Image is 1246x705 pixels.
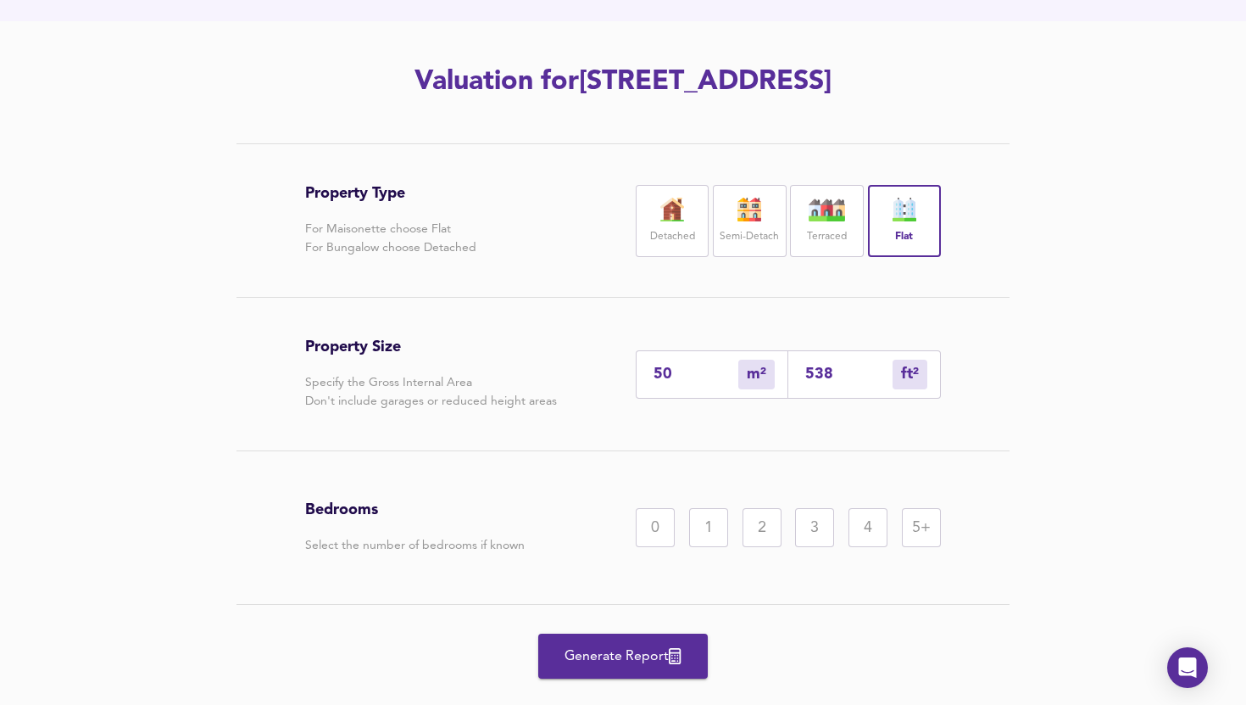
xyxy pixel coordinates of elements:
[636,508,675,547] div: 0
[795,508,834,547] div: 3
[1167,647,1208,688] div: Open Intercom Messenger
[713,185,786,257] div: Semi-Detach
[720,227,779,248] label: Semi-Detach
[806,198,848,221] img: house-icon
[893,360,927,389] div: m²
[654,365,738,383] input: Enter sqm
[805,365,893,383] input: Sqft
[883,198,926,221] img: flat-icon
[689,508,728,547] div: 1
[143,64,1103,101] h2: Valuation for [STREET_ADDRESS]
[743,508,782,547] div: 2
[728,198,770,221] img: house-icon
[651,198,693,221] img: house-icon
[790,185,863,257] div: Terraced
[895,227,913,248] label: Flat
[807,227,847,248] label: Terraced
[305,338,557,356] h3: Property Size
[305,220,476,257] p: For Maisonette choose Flat For Bungalow choose Detached
[738,360,775,389] div: m²
[902,508,941,547] div: 5+
[848,508,887,547] div: 4
[636,185,709,257] div: Detached
[650,227,695,248] label: Detached
[555,645,691,669] span: Generate Report
[305,184,476,203] h3: Property Type
[305,501,525,519] h3: Bedrooms
[305,373,557,411] p: Specify the Gross Internal Area Don't include garages or reduced height areas
[868,185,941,257] div: Flat
[538,634,708,679] button: Generate Report
[305,536,525,555] p: Select the number of bedrooms if known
